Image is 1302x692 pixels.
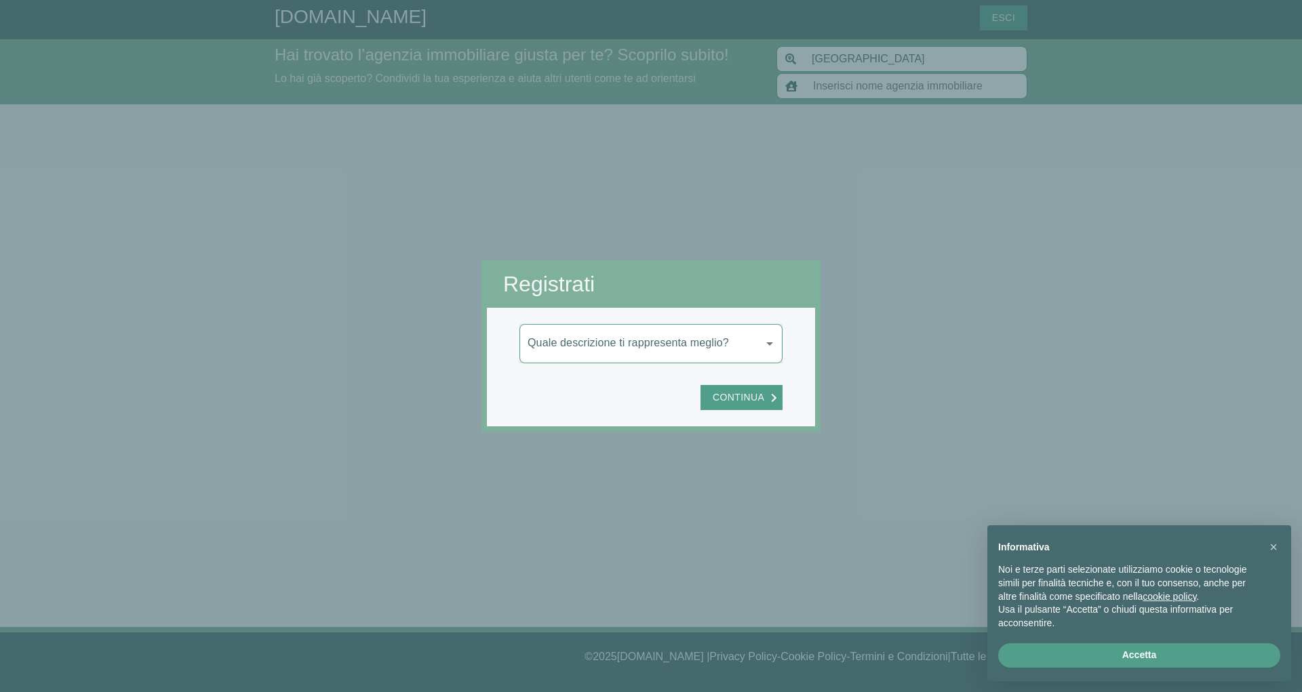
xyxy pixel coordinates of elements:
[519,324,783,363] div: ​
[998,542,1259,553] h2: Informativa
[701,385,783,410] button: Continua
[503,271,799,297] h2: Registrati
[998,643,1280,668] button: Accetta
[706,389,771,406] span: Continua
[1143,591,1196,602] a: cookie policy - il link si apre in una nuova scheda
[998,563,1259,603] p: Noi e terze parti selezionate utilizziamo cookie o tecnologie simili per finalità tecniche e, con...
[1269,540,1278,554] span: ×
[1263,536,1284,558] button: Chiudi questa informativa
[998,603,1259,630] p: Usa il pulsante “Accetta” o chiudi questa informativa per acconsentire.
